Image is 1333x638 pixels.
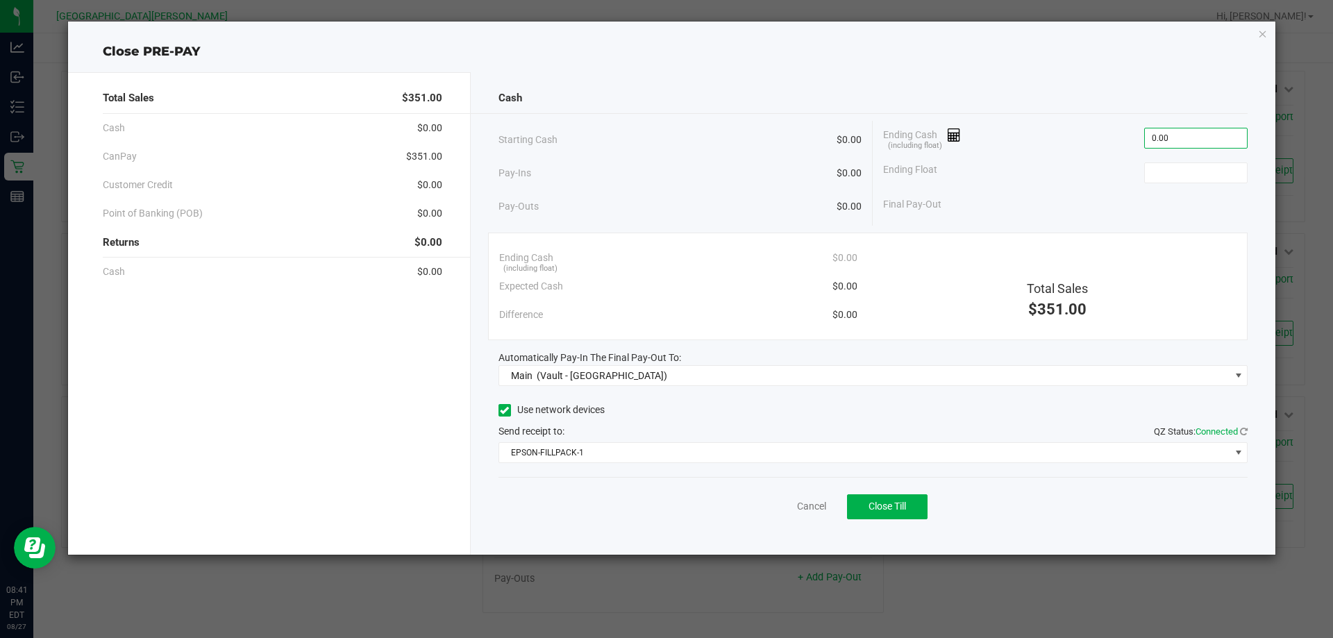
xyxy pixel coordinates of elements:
[888,140,942,152] span: (including float)
[498,133,557,147] span: Starting Cash
[103,206,203,221] span: Point of Banking (POB)
[498,352,681,363] span: Automatically Pay-In The Final Pay-Out To:
[406,149,442,164] span: $351.00
[103,265,125,279] span: Cash
[1027,281,1088,296] span: Total Sales
[103,149,137,164] span: CanPay
[498,90,522,106] span: Cash
[417,206,442,221] span: $0.00
[797,499,826,514] a: Cancel
[869,501,906,512] span: Close Till
[837,166,862,181] span: $0.00
[417,121,442,135] span: $0.00
[417,178,442,192] span: $0.00
[832,279,857,294] span: $0.00
[499,308,543,322] span: Difference
[837,199,862,214] span: $0.00
[499,251,553,265] span: Ending Cash
[847,494,928,519] button: Close Till
[1154,426,1248,437] span: QZ Status:
[498,426,564,437] span: Send receipt to:
[537,370,667,381] span: (Vault - [GEOGRAPHIC_DATA])
[103,121,125,135] span: Cash
[511,370,533,381] span: Main
[498,166,531,181] span: Pay-Ins
[103,228,442,258] div: Returns
[1028,301,1087,318] span: $351.00
[499,443,1230,462] span: EPSON-FILLPACK-1
[499,279,563,294] span: Expected Cash
[832,308,857,322] span: $0.00
[883,162,937,183] span: Ending Float
[883,128,961,149] span: Ending Cash
[837,133,862,147] span: $0.00
[832,251,857,265] span: $0.00
[14,527,56,569] iframe: Resource center
[402,90,442,106] span: $351.00
[103,178,173,192] span: Customer Credit
[103,90,154,106] span: Total Sales
[417,265,442,279] span: $0.00
[498,199,539,214] span: Pay-Outs
[1196,426,1238,437] span: Connected
[414,235,442,251] span: $0.00
[498,403,605,417] label: Use network devices
[883,197,941,212] span: Final Pay-Out
[68,42,1276,61] div: Close PRE-PAY
[503,263,557,275] span: (including float)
